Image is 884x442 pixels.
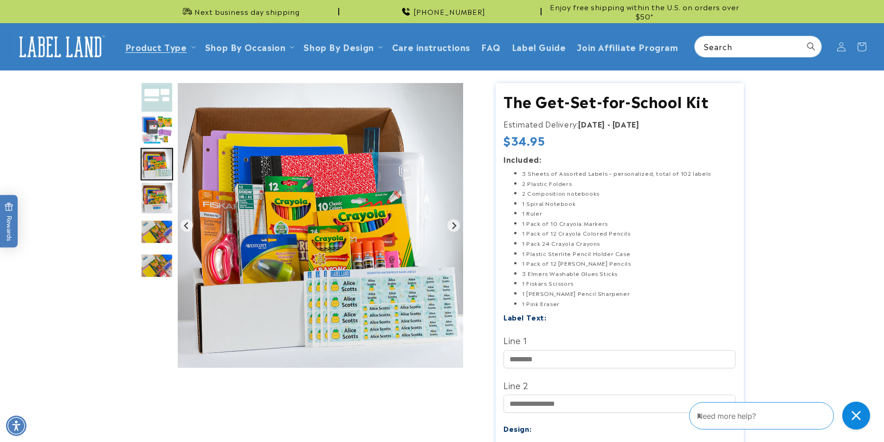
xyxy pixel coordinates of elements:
[141,114,173,147] div: Go to slide 3
[503,423,531,434] label: Design:
[120,36,200,58] summary: Product Type
[141,216,173,248] div: Go to slide 6
[503,91,736,111] h1: The Get-Set-for-School Kit
[522,258,736,269] li: 1 Pack of 12 [PERSON_NAME] Pencils
[387,36,476,58] a: Care instructions
[14,32,107,61] img: Label Land
[503,333,736,347] label: Line 1
[476,36,506,58] a: FAQ
[141,114,173,147] img: null
[392,41,470,52] span: Care instructions
[613,118,639,129] strong: [DATE]
[506,36,572,58] a: Label Guide
[11,29,110,64] a: Label Land
[6,416,26,436] div: Accessibility Menu
[522,179,736,189] li: 2 Plastic Folders
[141,182,173,214] div: Go to slide 5
[522,299,736,309] li: 1 Pink Eraser
[522,278,736,288] li: 1 Fiskars Scissors
[141,250,173,282] div: Go to slide 7
[522,188,736,199] li: 2 Composition notebooks
[522,249,736,259] li: 1 Plastic Sterlite Pencil Holder Case
[125,40,187,53] a: Product Type
[503,154,541,165] strong: Included:
[522,238,736,249] li: 1 Pack 24 Crayola Crayons
[181,219,193,232] button: Previous slide
[413,7,485,16] span: [PHONE_NUMBER]
[801,36,821,57] button: Search
[522,168,736,179] li: 3 Sheets of Assorted Labels – personalized, total of 102 labels
[503,378,736,392] label: Line 2
[447,219,460,232] button: Next slide
[141,148,173,180] img: null
[522,228,736,238] li: 1 Pack of 12 Crayola Colored Pencils
[141,254,173,278] img: null
[194,7,300,16] span: Next business day shipping
[512,41,566,52] span: Label Guide
[522,288,736,299] li: 1 [PERSON_NAME] Pencil Sharpener
[503,133,545,147] span: $34.95
[200,36,298,58] summary: Shop By Occasion
[522,208,736,218] li: 1 Ruler
[503,312,547,322] label: Label Text:
[545,2,744,20] span: Enjoy free shipping within the U.S. on orders over $50*
[205,41,286,52] span: Shop By Occasion
[607,118,611,129] strong: -
[141,148,173,180] div: Go to slide 4
[522,218,736,229] li: 1 Pack of 10 Crayola Markers
[522,199,736,209] li: 1 Spiral Notebook
[689,398,875,433] iframe: Gorgias Floating Chat
[5,202,13,241] span: Rewards
[141,220,173,244] img: null
[577,41,678,52] span: Join Affiliate Program
[141,80,173,113] div: Go to slide 2
[522,269,736,279] li: 3 Elmers Washable Glues Sticks
[503,117,736,131] p: Estimated Delivery:
[298,36,386,58] summary: Shop By Design
[141,83,472,372] media-gallery: Gallery Viewer
[178,83,463,368] img: null
[303,40,374,53] a: Shop By Design
[571,36,684,58] a: Join Affiliate Program
[141,80,173,113] img: null
[481,41,501,52] span: FAQ
[141,182,173,214] img: null
[578,118,605,129] strong: [DATE]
